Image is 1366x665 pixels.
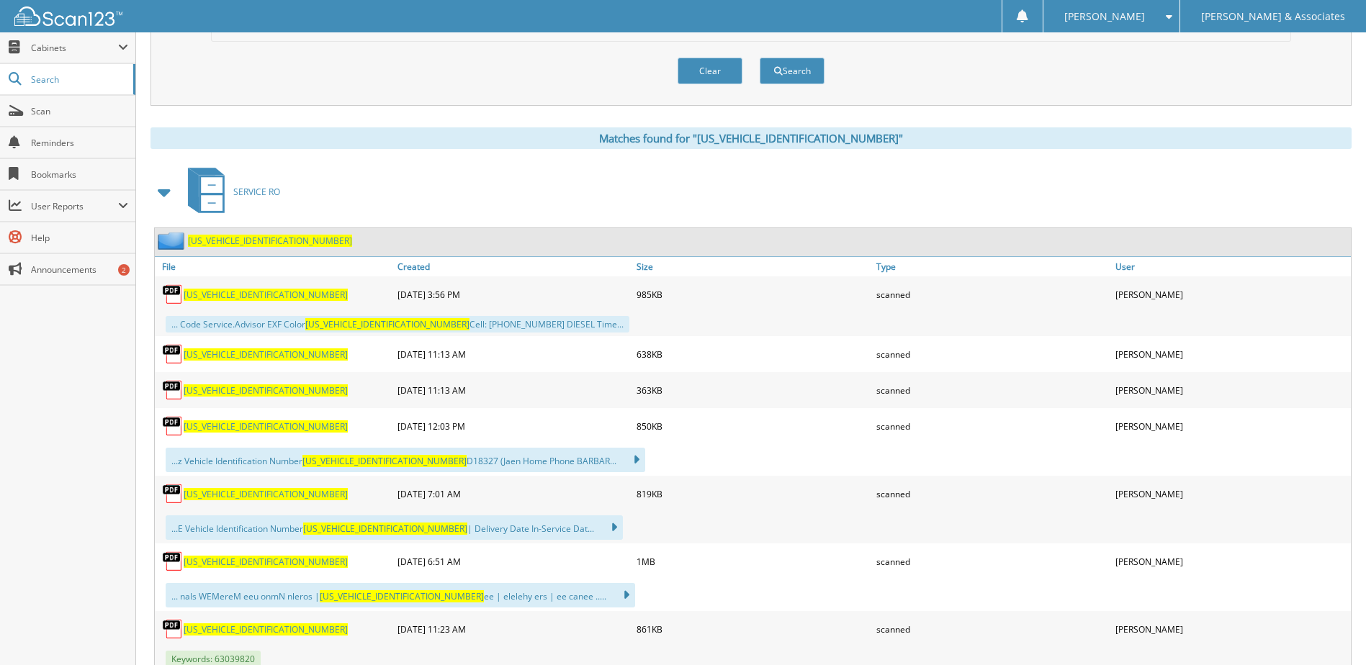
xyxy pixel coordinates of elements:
[1112,280,1351,309] div: [PERSON_NAME]
[1294,596,1366,665] iframe: Chat Widget
[394,376,633,404] div: [DATE] 11:13 AM
[1064,12,1145,21] span: [PERSON_NAME]
[633,412,872,440] div: 850KB
[1112,479,1351,508] div: [PERSON_NAME]
[31,232,128,244] span: Help
[31,105,128,117] span: Scan
[162,483,184,505] img: PDF.png
[394,615,633,643] div: [DATE] 11:23 AM
[1112,376,1351,404] div: [PERSON_NAME]
[1112,547,1351,576] div: [PERSON_NAME]
[184,623,348,635] a: [US_VEHICLE_IDENTIFICATION_NUMBER]
[184,289,348,301] a: [US_VEHICLE_IDENTIFICATION_NUMBER]
[162,415,184,437] img: PDF.png
[633,376,872,404] div: 363KB
[873,412,1112,440] div: scanned
[633,479,872,508] div: 819KB
[184,384,348,397] a: [US_VEHICLE_IDENTIFICATION_NUMBER]
[633,615,872,643] div: 861KB
[150,127,1352,149] div: Matches found for "[US_VEHICLE_IDENTIFICATION_NUMBER]"
[162,551,184,572] img: PDF.png
[678,58,742,84] button: Clear
[179,163,280,220] a: SERVICE RO
[394,340,633,368] div: [DATE] 11:13 AM
[302,455,467,467] span: [US_VEHICLE_IDENTIFICATION_NUMBER]
[166,583,635,607] div: ... nals WEMereM eeu onmN nleros | ee | elelehy ers | ee canee .....
[873,340,1112,368] div: scanned
[873,615,1112,643] div: scanned
[1112,412,1351,440] div: [PERSON_NAME]
[166,316,629,332] div: ... Code Service.Advisor EXF Color Cell: [PHONE_NUMBER] DIESEL Time...
[394,257,633,276] a: Created
[31,263,128,276] span: Announcements
[394,412,633,440] div: [DATE] 12:03 PM
[162,379,184,401] img: PDF.png
[633,340,872,368] div: 638KB
[162,618,184,640] img: PDF.png
[1112,340,1351,368] div: [PERSON_NAME]
[873,280,1112,309] div: scanned
[233,186,280,198] span: SERVICE RO
[873,376,1112,404] div: scanned
[188,235,352,247] a: [US_VEHICLE_IDENTIFICATION_NUMBER]
[1112,615,1351,643] div: [PERSON_NAME]
[633,547,872,576] div: 1MB
[873,547,1112,576] div: scanned
[31,168,128,181] span: Bookmarks
[394,479,633,508] div: [DATE] 7:01 AM
[155,257,394,276] a: File
[162,343,184,365] img: PDF.png
[1112,257,1351,276] a: User
[303,522,467,535] span: [US_VEHICLE_IDENTIFICATION_NUMBER]
[184,348,348,361] a: [US_VEHICLE_IDENTIFICATION_NUMBER]
[31,42,118,54] span: Cabinets
[118,264,130,276] div: 2
[158,232,188,250] img: folder2.png
[184,420,348,433] a: [US_VEHICLE_IDENTIFICATION_NUMBER]
[305,318,469,330] span: [US_VEHICLE_IDENTIFICATION_NUMBER]
[166,448,645,472] div: ...z Vehicle Identification Number D18327 (Jaen Home Phone BARBAR...
[320,590,484,602] span: [US_VEHICLE_IDENTIFICATION_NUMBER]
[166,515,623,540] div: ...E Vehicle Identification Number | Delivery Date In-Service Dat...
[394,547,633,576] div: [DATE] 6:51 AM
[31,137,128,149] span: Reminders
[184,488,348,500] a: [US_VEHICLE_IDENTIFICATION_NUMBER]
[14,6,122,26] img: scan123-logo-white.svg
[31,200,118,212] span: User Reports
[162,284,184,305] img: PDF.png
[31,73,126,86] span: Search
[394,280,633,309] div: [DATE] 3:56 PM
[873,257,1112,276] a: Type
[184,556,348,568] a: [US_VEHICLE_IDENTIFICATION_NUMBER]
[633,257,872,276] a: Size
[760,58,824,84] button: Search
[633,280,872,309] div: 985KB
[1201,12,1345,21] span: [PERSON_NAME] & Associates
[873,479,1112,508] div: scanned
